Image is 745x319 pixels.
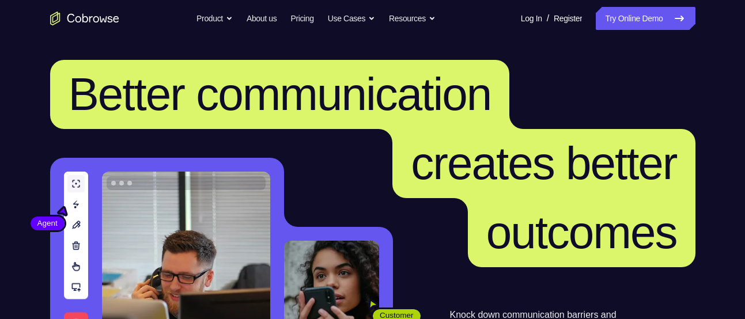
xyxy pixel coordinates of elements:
[547,12,549,25] span: /
[196,7,233,30] button: Product
[521,7,542,30] a: Log In
[290,7,313,30] a: Pricing
[554,7,582,30] a: Register
[411,138,676,189] span: creates better
[596,7,695,30] a: Try Online Demo
[50,12,119,25] a: Go to the home page
[247,7,277,30] a: About us
[328,7,375,30] button: Use Cases
[486,207,677,258] span: outcomes
[69,69,491,120] span: Better communication
[389,7,436,30] button: Resources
